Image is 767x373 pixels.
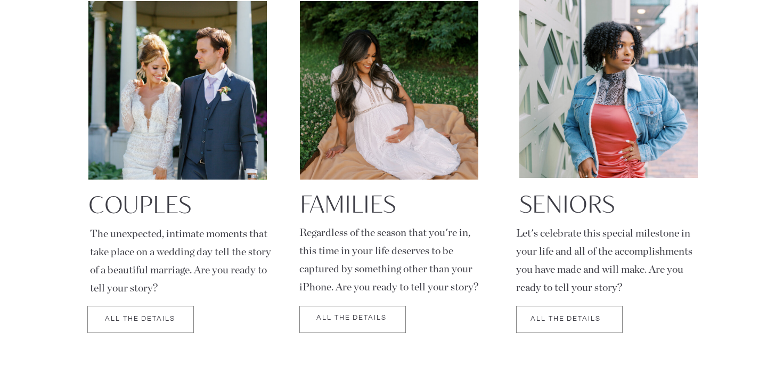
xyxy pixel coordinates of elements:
[516,224,697,297] p: Let's celebrate this special milestone in your life and all of the accomplishments you have made ...
[87,315,193,323] a: All the details
[299,224,480,296] p: Regardless of the season that you're in, this time in your life deserves to be captured by someth...
[519,191,697,213] a: Seniors
[298,314,405,322] a: All the details
[300,191,478,213] a: Families
[88,191,266,214] a: Couples
[512,315,619,323] a: All the details
[90,225,271,280] p: The unexpected, intimate moments that take place on a wedding day tell the story of a beautiful m...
